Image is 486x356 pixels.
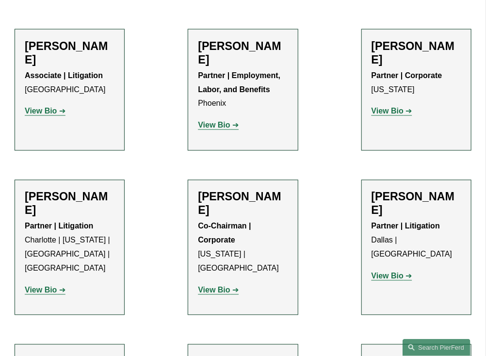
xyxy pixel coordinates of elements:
strong: Co-Chairman | Corporate [198,222,253,244]
strong: Partner | Litigation [372,222,440,230]
a: View Bio [372,272,412,280]
strong: View Bio [198,121,230,129]
p: Phoenix [198,69,288,111]
p: [US_STATE] [372,69,461,97]
h2: [PERSON_NAME] [372,39,461,66]
strong: View Bio [372,272,404,280]
strong: Partner | Litigation [25,222,93,230]
p: Charlotte | [US_STATE] | [GEOGRAPHIC_DATA] | [GEOGRAPHIC_DATA] [25,220,114,275]
a: View Bio [372,107,412,115]
h2: [PERSON_NAME] [25,39,114,66]
strong: Associate | Litigation [25,71,103,80]
a: View Bio [25,107,65,115]
strong: Partner | Corporate [372,71,442,80]
a: View Bio [25,286,65,294]
a: View Bio [198,121,239,129]
h2: [PERSON_NAME] [198,39,288,66]
strong: View Bio [198,286,230,294]
a: View Bio [198,286,239,294]
a: Search this site [403,339,470,356]
p: [GEOGRAPHIC_DATA] [25,69,114,97]
h2: [PERSON_NAME] [198,190,288,217]
strong: View Bio [372,107,404,115]
strong: Partner | Employment, Labor, and Benefits [198,71,282,94]
p: Dallas | [GEOGRAPHIC_DATA] [372,220,461,261]
strong: View Bio [25,286,57,294]
strong: View Bio [25,107,57,115]
p: [US_STATE] | [GEOGRAPHIC_DATA] [198,220,288,275]
h2: [PERSON_NAME] [25,190,114,217]
h2: [PERSON_NAME] [372,190,461,217]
